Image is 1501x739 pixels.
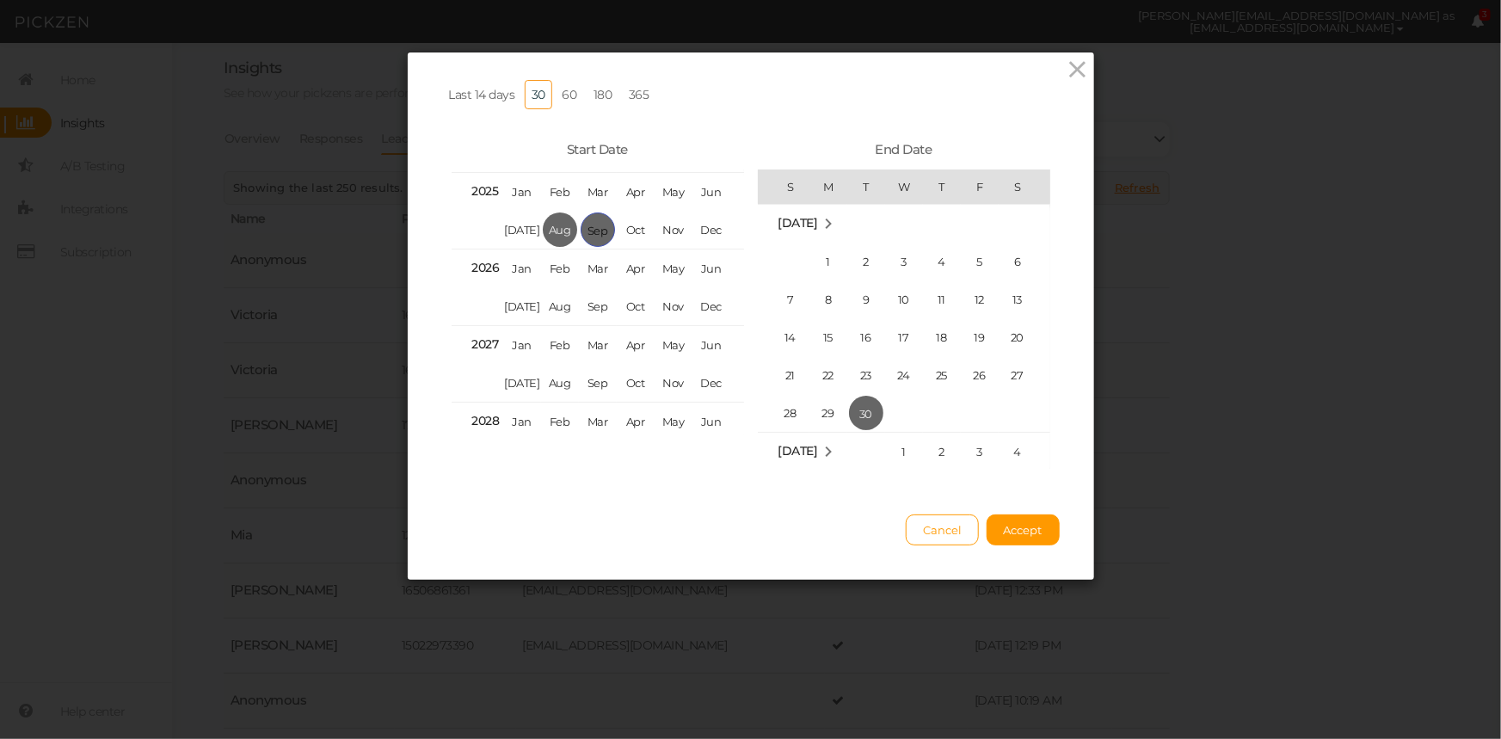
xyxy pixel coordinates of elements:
td: Friday October 3 2025 [961,432,999,471]
td: Monday September 1 2025 [809,243,847,280]
span: 4 [1000,434,1035,469]
td: Saturday September 6 2025 [999,243,1050,280]
td: Sunday September 21 2025 [758,356,809,394]
span: 17 [887,320,921,354]
td: April 2027 [617,325,655,364]
a: 180 [587,80,619,109]
tr: Week 4 [758,356,1050,394]
span: 23 [849,358,883,392]
span: Sep [581,366,615,400]
td: 2026 [452,249,503,287]
td: February 2025 [541,172,579,211]
span: Mar [581,404,615,439]
span: 14 [773,320,808,354]
span: 18 [925,320,959,354]
td: October 2025 [617,211,655,249]
button: Cancel [906,514,979,545]
td: October 2026 [617,287,655,326]
th: W [885,169,923,204]
td: January 2026 [503,249,541,287]
span: Aug [543,289,577,323]
span: Oct [618,366,653,400]
td: March 2028 [579,402,617,440]
th: M [809,169,847,204]
span: 30 [849,396,883,430]
span: [DATE] [505,212,539,247]
span: 13 [1000,282,1035,317]
span: Mar [581,328,615,362]
td: March 2027 [579,325,617,364]
span: 1 [887,434,921,469]
tr: Week 3 [758,318,1050,356]
span: 11 [925,282,959,317]
span: 20 [1000,320,1035,354]
td: February 2028 [541,402,579,440]
td: Saturday September 27 2025 [999,356,1050,394]
span: Jan [505,251,539,286]
span: 8 [811,282,846,317]
span: 22 [811,358,846,392]
span: 24 [887,358,921,392]
td: December 2026 [692,287,744,326]
td: Thursday October 2 2025 [923,432,961,471]
span: 15 [811,320,846,354]
td: October 2027 [617,364,655,403]
span: [DATE] [505,366,539,400]
td: December 2027 [692,364,744,403]
th: F [961,169,999,204]
td: March 2026 [579,249,617,287]
td: Saturday September 13 2025 [999,280,1050,318]
span: Feb [543,175,577,209]
span: 29 [811,396,846,430]
td: Wednesday September 10 2025 [885,280,923,318]
span: May [656,404,691,439]
td: January 2027 [503,325,541,364]
span: Nov [656,366,691,400]
span: 27 [1000,358,1035,392]
td: May 2026 [655,249,692,287]
span: Last 14 days [449,87,515,102]
span: Sep [581,289,615,323]
span: Jun [694,328,729,362]
span: Jan [505,328,539,362]
td: January 2028 [503,402,541,440]
td: June 2028 [692,402,744,440]
span: Feb [543,404,577,439]
td: April 2028 [617,402,655,440]
td: Wednesday September 3 2025 [885,243,923,280]
td: Tuesday September 30 2025 [847,394,885,433]
span: Dec [694,212,729,247]
span: 3 [963,434,997,469]
span: 4 [925,244,959,279]
td: Thursday September 11 2025 [923,280,961,318]
td: April 2025 [617,172,655,211]
td: Wednesday October 1 2025 [885,432,923,471]
td: Saturday October 4 2025 [999,432,1050,471]
span: May [656,175,691,209]
td: June 2026 [692,249,744,287]
span: Accept [1004,523,1043,537]
span: Feb [543,328,577,362]
td: Thursday September 18 2025 [923,318,961,356]
span: [DATE] [778,215,818,231]
td: Monday September 29 2025 [809,394,847,433]
th: S [999,169,1050,204]
td: Tuesday September 9 2025 [847,280,885,318]
span: 6 [1000,244,1035,279]
button: Accept [987,514,1060,545]
span: 21 [773,358,808,392]
th: T [923,169,961,204]
span: May [656,251,691,286]
td: 2025 [452,172,503,211]
td: 2027 [452,325,503,364]
span: 9 [849,282,883,317]
tr: Week 1 [758,432,1050,471]
span: Jun [694,251,729,286]
a: 365 [622,80,656,109]
span: Nov [656,212,691,247]
span: Apr [618,404,653,439]
span: 28 [773,396,808,430]
a: 30 [525,80,552,109]
td: Tuesday September 16 2025 [847,318,885,356]
td: July 2027 [503,364,541,403]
